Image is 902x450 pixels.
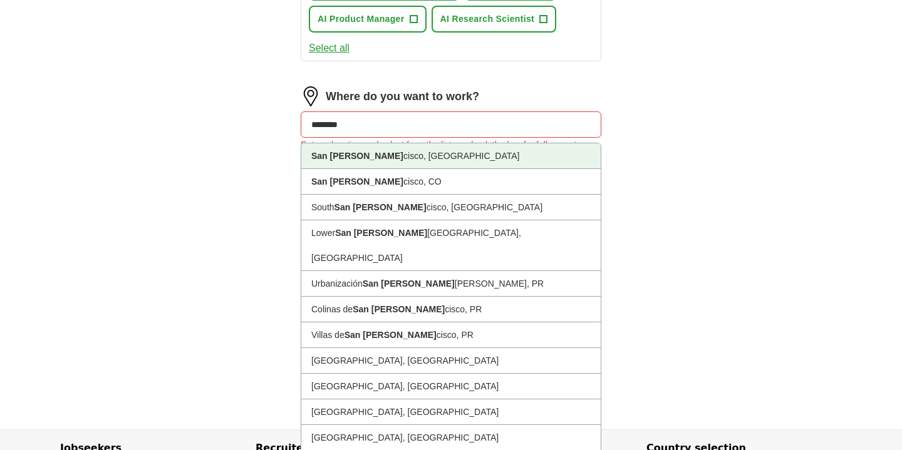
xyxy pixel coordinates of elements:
span: AI Research Scientist [440,12,535,26]
li: [GEOGRAPHIC_DATA], [GEOGRAPHIC_DATA] [301,399,601,425]
strong: San [PERSON_NAME] [363,279,455,289]
img: location.png [301,86,321,106]
strong: San [PERSON_NAME] [345,330,437,340]
li: Lower [GEOGRAPHIC_DATA], [GEOGRAPHIC_DATA] [301,220,601,271]
li: Urbanización [PERSON_NAME], PR [301,271,601,297]
li: Villas de cisco, PR [301,322,601,348]
strong: San [PERSON_NAME] [334,202,427,212]
button: AI Product Manager [309,6,427,32]
li: South cisco, [GEOGRAPHIC_DATA] [301,195,601,220]
li: [GEOGRAPHIC_DATA], [GEOGRAPHIC_DATA] [301,348,601,374]
label: Where do you want to work? [326,88,479,106]
div: Enter a location and select from the list, or check the box for fully remote roles [301,138,601,166]
strong: San [PERSON_NAME] [311,151,403,161]
strong: San [PERSON_NAME] [311,176,403,187]
li: [GEOGRAPHIC_DATA], [GEOGRAPHIC_DATA] [301,374,601,399]
button: Select all [309,40,350,56]
strong: San [PERSON_NAME] [353,304,445,314]
li: cisco, [GEOGRAPHIC_DATA] [301,143,601,169]
strong: San [PERSON_NAME] [335,228,427,238]
span: AI Product Manager [318,12,405,26]
li: cisco, CO [301,169,601,195]
li: Colinas de cisco, PR [301,297,601,322]
button: AI Research Scientist [432,6,557,32]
